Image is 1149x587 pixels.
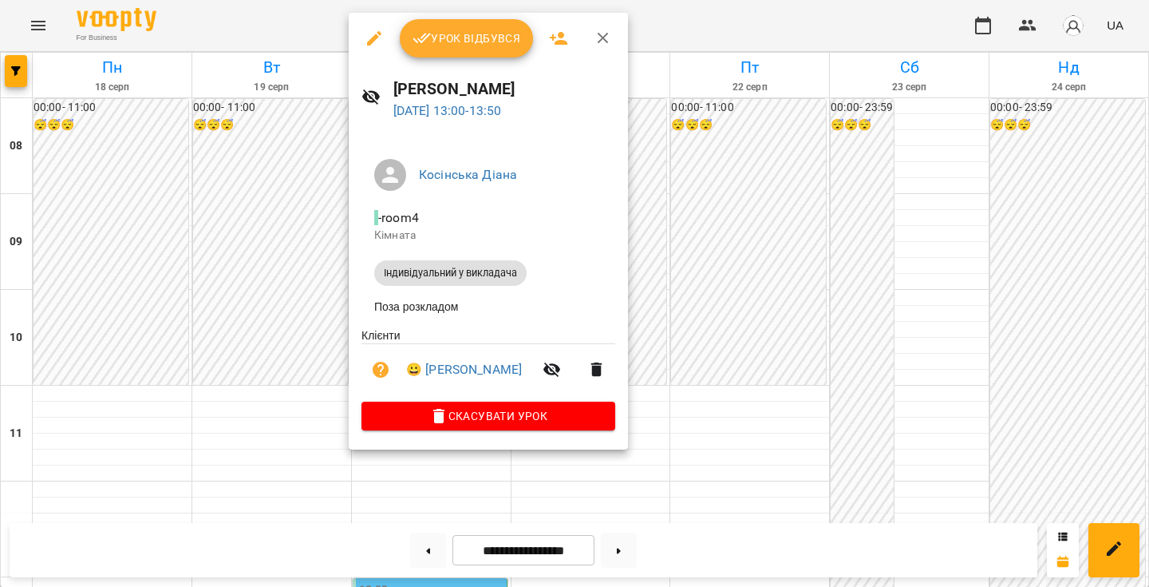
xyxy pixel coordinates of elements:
a: [DATE] 13:00-13:50 [393,103,502,118]
ul: Клієнти [361,327,615,402]
span: - room4 [374,210,422,225]
span: Скасувати Урок [374,407,602,426]
button: Скасувати Урок [361,402,615,430]
p: Кімната [374,228,602,244]
button: Урок відбувся [400,19,534,58]
button: Візит ще не сплачено. Додати оплату? [361,351,400,389]
a: Косінська Діана [419,167,517,182]
li: Поза розкладом [361,292,615,321]
a: 😀 [PERSON_NAME] [406,360,522,379]
span: Індивідуальний у викладача [374,266,527,280]
span: Урок відбувся [413,29,521,48]
h6: [PERSON_NAME] [393,77,616,101]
